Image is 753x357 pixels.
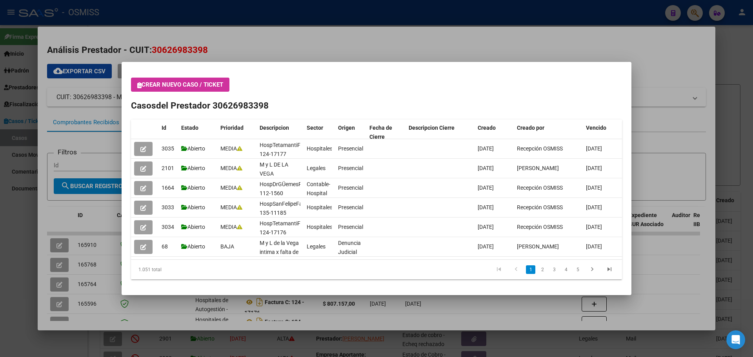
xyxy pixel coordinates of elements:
span: 1664 [162,185,174,191]
span: [DATE] [586,185,602,191]
span: Vencido [586,125,606,131]
span: M y L DE LA VEGA [260,161,288,177]
span: Estado [181,125,198,131]
span: Abierto [181,224,205,230]
span: 3035 [162,145,174,152]
span: Hospitales [307,204,333,210]
a: 2 [538,265,547,274]
span: Prioridad [220,125,244,131]
datatable-header-cell: Id [158,120,178,145]
span: [DATE] [586,204,602,210]
span: Creado por [517,125,544,131]
span: [DATE] [478,224,494,230]
span: Recepción OSMISS [517,224,563,230]
span: Abierto [181,243,205,250]
div: 1.051 total [131,260,228,279]
datatable-header-cell: Creado por [514,120,583,145]
span: Presencial [338,185,363,191]
datatable-header-cell: Estado [178,120,217,145]
span: HospTetamantiFact 124-17177 [260,142,308,157]
span: Sector [307,125,323,131]
span: 3033 [162,204,174,210]
span: [DATE] [586,224,602,230]
span: Recepción OSMISS [517,145,563,152]
span: Legales [307,243,326,250]
span: [DATE] [478,185,494,191]
datatable-header-cell: Descripcion [256,120,304,145]
span: Abierto [181,145,205,152]
a: go to next page [585,265,600,274]
span: [DATE] [478,145,494,152]
span: Recepción OSMISS [517,204,563,210]
span: Hospitales [307,145,333,152]
span: 3034 [162,224,174,230]
span: 2101 [162,165,174,171]
span: MEDIA [220,165,242,171]
a: go to first page [491,265,506,274]
span: Recepción OSMISS [517,185,563,191]
li: page 5 [572,263,584,276]
datatable-header-cell: Origen [335,120,366,145]
li: page 4 [560,263,572,276]
a: 1 [526,265,535,274]
span: Id [162,125,166,131]
span: Descripcion [260,125,289,131]
li: page 3 [548,263,560,276]
datatable-header-cell: Sector [304,120,335,145]
span: [DATE] [586,145,602,152]
span: Descripcion Cierre [409,125,455,131]
a: go to previous page [509,265,524,274]
a: 5 [573,265,582,274]
h2: Casos [131,99,622,112]
datatable-header-cell: Vencido [583,120,622,145]
span: Presencial [338,204,363,210]
span: HospDrGÜemesRec 112-1560 [260,181,307,196]
span: Legales [307,165,326,171]
span: Denuncia Judicial [338,240,361,255]
span: HospSanFelipeFact 135-11185 [260,201,307,216]
span: M y L de la Vega intima x falta de pago [260,240,299,264]
span: Creado [478,125,496,131]
span: [DATE] [586,165,602,171]
datatable-header-cell: Descripcion Cierre [406,120,475,145]
span: HospTetamantiFact 124-17176 [260,220,308,236]
datatable-header-cell: Creado [475,120,514,145]
span: Abierto [181,204,205,210]
span: [PERSON_NAME] [517,243,559,250]
span: [DATE] [478,243,494,250]
a: go to last page [602,265,617,274]
span: Crear nuevo caso / ticket [137,81,223,88]
span: MEDIA [220,145,242,152]
span: Abierto [181,185,205,191]
span: Origen [338,125,355,131]
span: Presencial [338,165,363,171]
span: del Prestador 30626983398 [156,100,269,111]
a: 4 [561,265,571,274]
span: Presencial [338,224,363,230]
span: [DATE] [586,243,602,250]
span: Contable-Hospital [307,181,330,196]
li: page 1 [525,263,537,276]
span: Fecha de Cierre [369,125,392,140]
span: Abierto [181,165,205,171]
span: 68 [162,243,168,250]
span: [PERSON_NAME] [517,165,559,171]
a: 3 [549,265,559,274]
span: MEDIA [220,204,242,210]
li: page 2 [537,263,548,276]
span: MEDIA [220,224,242,230]
div: Open Intercom Messenger [726,330,745,349]
span: [DATE] [478,165,494,171]
span: Hospitales [307,224,333,230]
span: BAJA [220,243,234,250]
span: Presencial [338,145,363,152]
button: Crear nuevo caso / ticket [131,78,229,92]
datatable-header-cell: Fecha de Cierre [366,120,406,145]
span: [DATE] [478,204,494,210]
datatable-header-cell: Prioridad [217,120,256,145]
span: MEDIA [220,185,242,191]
